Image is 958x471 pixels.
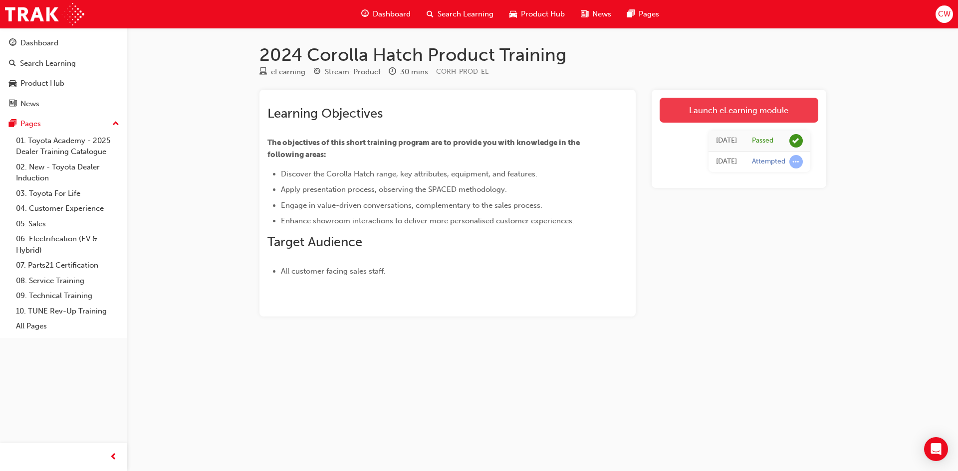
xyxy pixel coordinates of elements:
[281,185,507,194] span: Apply presentation process, observing the SPACED methodology.
[400,66,428,78] div: 30 mins
[12,288,123,304] a: 09. Technical Training
[716,156,737,167] div: Wed Aug 13 2025 12:05:02 GMT+1000 (Australian Eastern Standard Time)
[9,39,16,48] span: guage-icon
[12,258,123,273] a: 07. Parts21 Certification
[267,138,581,159] span: The objectives of this short training program are to provide you with knowledge in the following ...
[789,134,803,148] span: learningRecordVerb_PASS-icon
[436,67,488,76] span: Learning resource code
[12,201,123,216] a: 04. Customer Experience
[12,216,123,232] a: 05. Sales
[389,68,396,77] span: clock-icon
[361,8,369,20] span: guage-icon
[938,8,951,20] span: CW
[281,201,542,210] span: Engage in value-driven conversations, complementary to the sales process.
[259,66,305,78] div: Type
[12,318,123,334] a: All Pages
[9,59,16,68] span: search-icon
[373,8,411,20] span: Dashboard
[271,66,305,78] div: eLearning
[573,4,619,24] a: news-iconNews
[438,8,493,20] span: Search Learning
[20,37,58,49] div: Dashboard
[4,115,123,133] button: Pages
[716,135,737,147] div: Wed Aug 13 2025 12:19:32 GMT+1000 (Australian Eastern Standard Time)
[12,231,123,258] a: 06. Electrification (EV & Hybrid)
[592,8,611,20] span: News
[752,136,773,146] div: Passed
[581,8,588,20] span: news-icon
[936,5,953,23] button: CW
[752,157,785,166] div: Attempted
[427,8,434,20] span: search-icon
[20,118,41,130] div: Pages
[419,4,501,24] a: search-iconSearch Learning
[259,44,826,66] h1: 2024 Corolla Hatch Product Training
[12,159,123,186] a: 02. New - Toyota Dealer Induction
[4,74,123,93] a: Product Hub
[110,451,117,464] span: prev-icon
[4,54,123,73] a: Search Learning
[313,68,321,77] span: target-icon
[660,98,818,123] a: Launch eLearning module
[521,8,565,20] span: Product Hub
[4,34,123,52] a: Dashboard
[389,66,428,78] div: Duration
[509,8,517,20] span: car-icon
[4,95,123,113] a: News
[12,133,123,159] a: 01. Toyota Academy - 2025 Dealer Training Catalogue
[9,120,16,129] span: pages-icon
[112,118,119,131] span: up-icon
[281,169,537,178] span: Discover the Corolla Hatch range, key attributes, equipment, and features.
[325,66,381,78] div: Stream: Product
[12,304,123,319] a: 10. TUNE Rev-Up Training
[501,4,573,24] a: car-iconProduct Hub
[20,78,64,89] div: Product Hub
[5,3,84,25] img: Trak
[12,273,123,289] a: 08. Service Training
[4,32,123,115] button: DashboardSearch LearningProduct HubNews
[12,186,123,201] a: 03. Toyota For Life
[20,58,76,69] div: Search Learning
[267,106,383,121] span: Learning Objectives
[924,437,948,461] div: Open Intercom Messenger
[281,267,386,276] span: All customer facing sales staff.
[259,68,267,77] span: learningResourceType_ELEARNING-icon
[9,79,16,88] span: car-icon
[313,66,381,78] div: Stream
[267,234,362,250] span: Target Audience
[627,8,635,20] span: pages-icon
[789,155,803,168] span: learningRecordVerb_ATTEMPT-icon
[353,4,419,24] a: guage-iconDashboard
[619,4,667,24] a: pages-iconPages
[639,8,659,20] span: Pages
[9,100,16,109] span: news-icon
[281,216,574,225] span: Enhance showroom interactions to deliver more personalised customer experiences.
[20,98,39,110] div: News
